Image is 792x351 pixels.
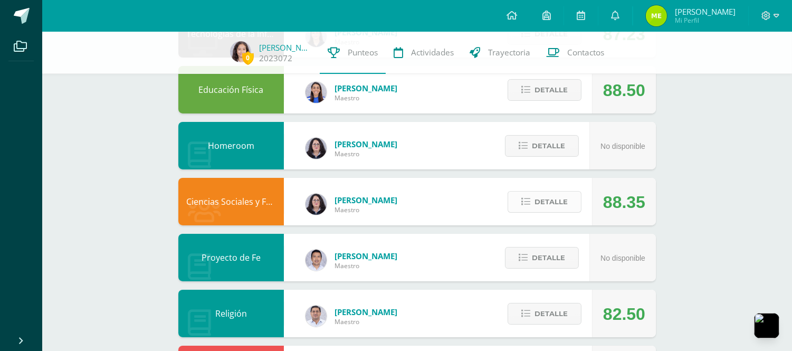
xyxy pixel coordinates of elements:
[306,138,327,159] img: f270ddb0ea09d79bf84e45c6680ec463.png
[508,191,581,213] button: Detalle
[306,250,327,271] img: 4582bc727a9698f22778fe954f29208c.png
[230,41,251,62] img: de49f0b7c0a8dfb775d0c7db9a0b74cb.png
[646,5,667,26] img: cc8173afdae23698f602c22063f262d2.png
[411,47,454,58] span: Actividades
[178,178,284,225] div: Ciencias Sociales y Formación Ciudadana
[603,290,645,338] div: 82.50
[320,32,386,74] a: Punteos
[505,247,579,269] button: Detalle
[535,192,568,212] span: Detalle
[178,290,284,337] div: Religión
[600,142,645,150] span: No disponible
[532,136,565,156] span: Detalle
[335,261,397,270] span: Maestro
[335,205,397,214] span: Maestro
[488,47,530,58] span: Trayectoria
[178,66,284,113] div: Educación Física
[335,139,397,149] span: [PERSON_NAME]
[535,304,568,324] span: Detalle
[462,32,538,74] a: Trayectoria
[335,93,397,102] span: Maestro
[535,80,568,100] span: Detalle
[335,195,397,205] span: [PERSON_NAME]
[508,303,581,325] button: Detalle
[259,42,312,53] a: [PERSON_NAME]
[600,254,645,262] span: No disponible
[335,317,397,326] span: Maestro
[386,32,462,74] a: Actividades
[306,194,327,215] img: f270ddb0ea09d79bf84e45c6680ec463.png
[335,149,397,158] span: Maestro
[675,6,736,17] span: [PERSON_NAME]
[348,47,378,58] span: Punteos
[538,32,612,74] a: Contactos
[335,83,397,93] span: [PERSON_NAME]
[242,51,254,64] span: 0
[178,122,284,169] div: Homeroom
[505,135,579,157] button: Detalle
[675,16,736,25] span: Mi Perfil
[603,178,645,226] div: 88.35
[306,306,327,327] img: 15aaa72b904403ebb7ec886ca542c491.png
[335,307,397,317] span: [PERSON_NAME]
[259,53,292,64] a: 2023072
[532,248,565,268] span: Detalle
[567,47,604,58] span: Contactos
[306,82,327,103] img: 0eea5a6ff783132be5fd5ba128356f6f.png
[508,79,581,101] button: Detalle
[178,234,284,281] div: Proyecto de Fe
[603,67,645,114] div: 88.50
[335,251,397,261] span: [PERSON_NAME]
